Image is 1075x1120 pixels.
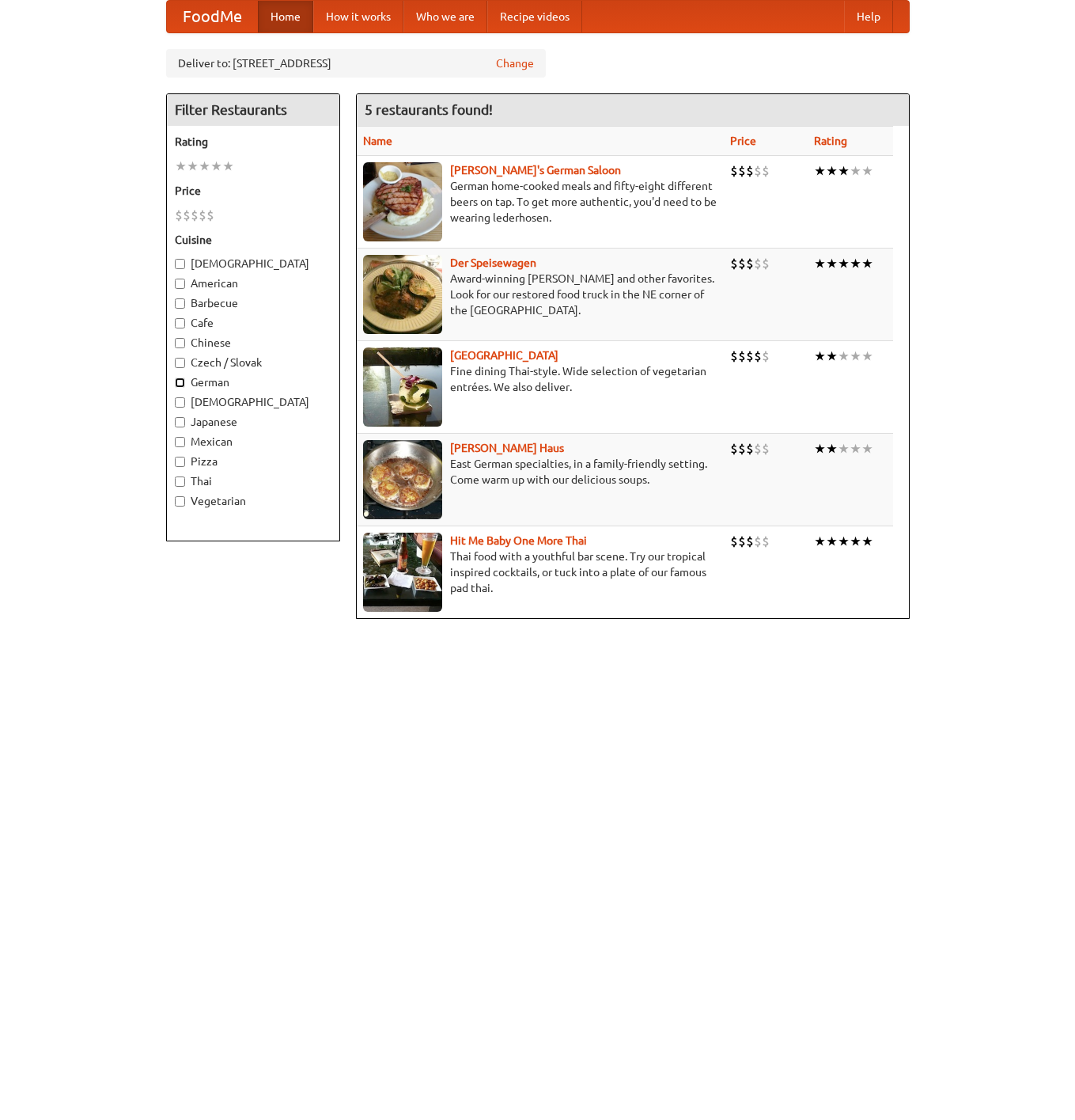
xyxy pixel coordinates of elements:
input: Chinese [175,338,185,348]
a: Hit Me Baby One More Thai [450,534,587,547]
li: $ [746,162,754,180]
h5: Cuisine [175,232,331,248]
a: [GEOGRAPHIC_DATA] [450,349,558,362]
li: $ [191,207,199,224]
input: Thai [175,476,185,487]
li: $ [738,347,746,365]
li: $ [754,440,762,457]
h5: Rating [175,134,331,150]
a: Rating [814,135,847,147]
label: Cafe [175,315,331,331]
li: ★ [814,347,826,365]
ng-pluralize: 5 restaurants found! [365,102,493,117]
li: ★ [826,533,838,550]
li: ★ [838,533,850,550]
li: $ [746,533,754,550]
input: Pizza [175,457,185,467]
input: Japanese [175,417,185,427]
li: ★ [210,158,222,175]
a: Change [496,55,534,71]
p: East German specialties, in a family-friendly setting. Come warm up with our delicious soups. [363,456,717,488]
img: kohlhaus.jpg [363,440,442,519]
li: ★ [838,347,850,365]
li: $ [730,440,738,457]
input: German [175,378,185,388]
li: $ [738,162,746,180]
li: ★ [814,255,826,272]
li: ★ [826,162,838,180]
input: Vegetarian [175,496,185,507]
li: ★ [861,162,873,180]
input: [DEMOGRAPHIC_DATA] [175,259,185,269]
label: Chinese [175,335,331,351]
li: $ [754,255,762,272]
h4: Filter Restaurants [167,94,339,126]
input: [DEMOGRAPHIC_DATA] [175,397,185,408]
li: ★ [838,255,850,272]
a: [PERSON_NAME] Haus [450,442,564,454]
li: $ [746,440,754,457]
li: $ [199,207,206,224]
div: Deliver to: [STREET_ADDRESS] [166,49,546,78]
li: $ [183,207,191,224]
li: $ [762,440,770,457]
li: ★ [814,440,826,457]
li: $ [738,255,746,272]
li: ★ [814,533,826,550]
li: ★ [826,440,838,457]
a: Recipe videos [487,1,582,32]
li: ★ [838,162,850,180]
li: $ [746,347,754,365]
li: ★ [861,440,873,457]
label: Barbecue [175,295,331,311]
li: $ [175,207,183,224]
input: American [175,279,185,289]
a: Price [730,135,756,147]
label: [DEMOGRAPHIC_DATA] [175,256,331,271]
li: $ [762,533,770,550]
input: Czech / Slovak [175,358,185,368]
li: $ [754,347,762,365]
li: ★ [861,533,873,550]
li: ★ [199,158,210,175]
input: Mexican [175,437,185,447]
li: $ [730,533,738,550]
li: $ [738,533,746,550]
label: American [175,275,331,291]
input: Barbecue [175,298,185,309]
p: German home-cooked meals and fifty-eight different beers on tap. To get more authentic, you'd nee... [363,178,717,226]
p: Award-winning [PERSON_NAME] and other favorites. Look for our restored food truck in the NE corne... [363,271,717,318]
label: Pizza [175,454,331,469]
li: ★ [850,255,861,272]
li: ★ [187,158,199,175]
li: $ [754,533,762,550]
li: $ [738,440,746,457]
li: ★ [861,255,873,272]
label: Czech / Slovak [175,355,331,370]
li: $ [730,255,738,272]
li: ★ [850,440,861,457]
img: esthers.jpg [363,162,442,241]
li: ★ [850,533,861,550]
h5: Price [175,183,331,199]
li: ★ [814,162,826,180]
input: Cafe [175,318,185,328]
label: Japanese [175,414,331,430]
label: Thai [175,473,331,489]
label: Mexican [175,434,331,450]
label: German [175,374,331,390]
li: $ [730,162,738,180]
li: ★ [175,158,187,175]
a: FoodMe [167,1,258,32]
a: [PERSON_NAME]'s German Saloon [450,164,621,177]
a: Home [258,1,313,32]
a: Der Speisewagen [450,256,536,269]
a: How it works [313,1,403,32]
li: $ [762,162,770,180]
img: speisewagen.jpg [363,255,442,334]
li: ★ [838,440,850,457]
